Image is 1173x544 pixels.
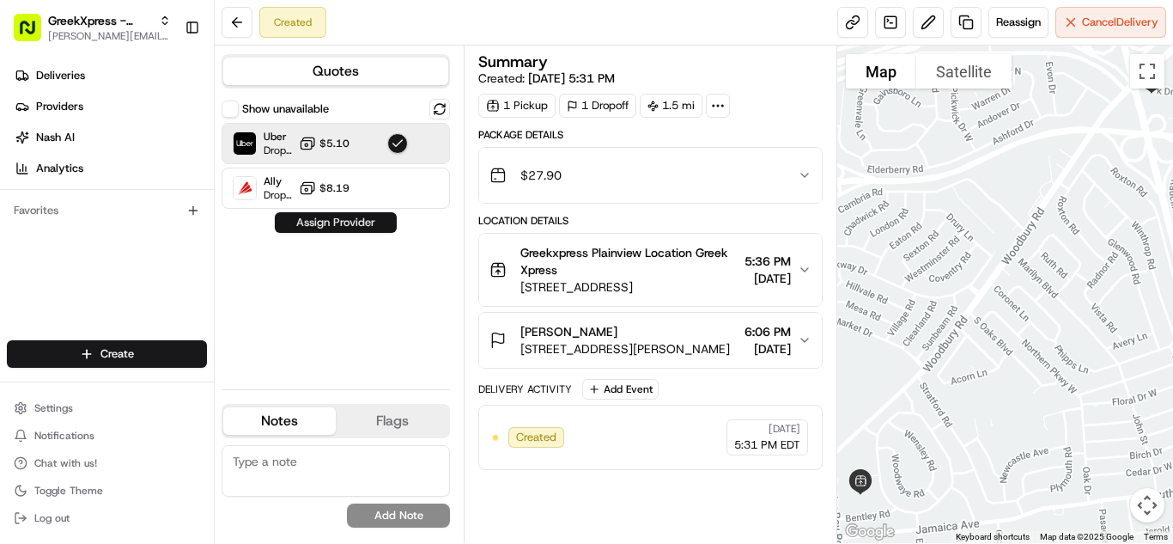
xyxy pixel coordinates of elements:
[17,250,45,278] img: Regen Pajulas
[7,396,207,420] button: Settings
[299,135,349,152] button: $5.10
[478,54,548,70] h3: Summary
[956,531,1030,543] button: Keyboard shortcuts
[1144,532,1168,541] a: Terms
[275,212,397,233] button: Assign Provider
[121,379,208,393] a: Powered byPylon
[17,69,313,96] p: Welcome 👋
[234,177,256,199] img: Ally
[17,223,115,237] div: Past conversations
[520,167,562,184] span: $27.90
[478,94,556,118] div: 1 Pickup
[745,253,791,270] span: 5:36 PM
[58,181,217,195] div: We're available if you need us!
[53,266,125,280] span: Regen Pajulas
[745,340,791,358] span: [DATE]
[745,323,791,340] span: 6:06 PM
[223,58,448,85] button: Quotes
[769,422,800,436] span: [DATE]
[520,340,730,358] span: [STREET_ADDRESS][PERSON_NAME]
[1130,488,1164,523] button: Map camera controls
[129,266,135,280] span: •
[996,15,1041,30] span: Reassign
[45,111,283,129] input: Clear
[7,197,207,224] div: Favorites
[36,68,85,83] span: Deliveries
[7,340,207,368] button: Create
[34,511,70,525] span: Log out
[36,161,83,176] span: Analytics
[17,164,48,195] img: 1736555255976-a54dd68f-1ca7-489b-9aae-adbdc363a1c4
[478,214,823,228] div: Location Details
[520,323,617,340] span: [PERSON_NAME]
[734,437,800,453] span: 5:31 PM EDT
[145,339,159,353] div: 💻
[48,29,171,43] button: [PERSON_NAME][EMAIL_ADDRESS][DOMAIN_NAME]
[640,94,702,118] div: 1.5 mi
[479,148,822,203] button: $27.90
[319,181,349,195] span: $8.19
[34,456,97,470] span: Chat with us!
[7,479,207,503] button: Toggle Theme
[1082,15,1158,30] span: Cancel Delivery
[528,70,615,86] span: [DATE] 5:31 PM
[34,338,131,355] span: Knowledge Base
[7,506,207,530] button: Log out
[7,7,178,48] button: GreekXpress - Plainview[PERSON_NAME][EMAIL_ADDRESS][DOMAIN_NAME]
[336,407,448,435] button: Flags
[17,339,31,353] div: 📗
[846,54,916,89] button: Show street map
[988,7,1048,38] button: Reassign
[264,188,292,202] span: Dropoff ETA 7 hours
[842,521,898,543] img: Google
[319,137,349,150] span: $5.10
[34,429,94,443] span: Notifications
[1040,532,1133,541] span: Map data ©2025 Google
[478,128,823,142] div: Package Details
[100,346,134,362] span: Create
[520,278,738,296] span: [STREET_ADDRESS]
[36,130,75,145] span: Nash AI
[7,93,214,120] a: Providers
[582,379,659,400] button: Add Event
[34,267,48,281] img: 1736555255976-a54dd68f-1ca7-489b-9aae-adbdc363a1c4
[842,521,898,543] a: Open this area in Google Maps (opens a new window)
[7,62,214,89] a: Deliveries
[745,270,791,287] span: [DATE]
[242,101,329,117] label: Show unavailable
[58,164,282,181] div: Start new chat
[916,54,1012,89] button: Show satellite imagery
[7,124,214,151] a: Nash AI
[223,407,336,435] button: Notes
[171,380,208,393] span: Pylon
[266,220,313,241] button: See all
[7,424,207,448] button: Notifications
[292,169,313,190] button: Start new chat
[10,331,138,362] a: 📗Knowledge Base
[1055,7,1166,38] button: CancelDelivery
[264,130,292,144] span: Uber
[7,155,214,182] a: Analytics
[299,180,349,197] button: $8.19
[264,144,292,157] span: Dropoff ETA 16 minutes
[138,331,283,362] a: 💻API Documentation
[34,401,73,415] span: Settings
[516,430,556,445] span: Created
[559,94,636,118] div: 1 Dropoff
[520,244,738,278] span: Greekxpress Plainview Location Greek Xpress
[34,484,103,498] span: Toggle Theme
[162,338,276,355] span: API Documentation
[36,99,83,114] span: Providers
[17,17,52,52] img: Nash
[7,451,207,475] button: Chat with us!
[138,266,173,280] span: [DATE]
[264,174,292,188] span: Ally
[1130,54,1164,89] button: Toggle fullscreen view
[478,70,615,87] span: Created:
[478,382,572,396] div: Delivery Activity
[234,132,256,155] img: Uber
[479,234,822,306] button: Greekxpress Plainview Location Greek Xpress[STREET_ADDRESS]5:36 PM[DATE]
[48,12,152,29] button: GreekXpress - Plainview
